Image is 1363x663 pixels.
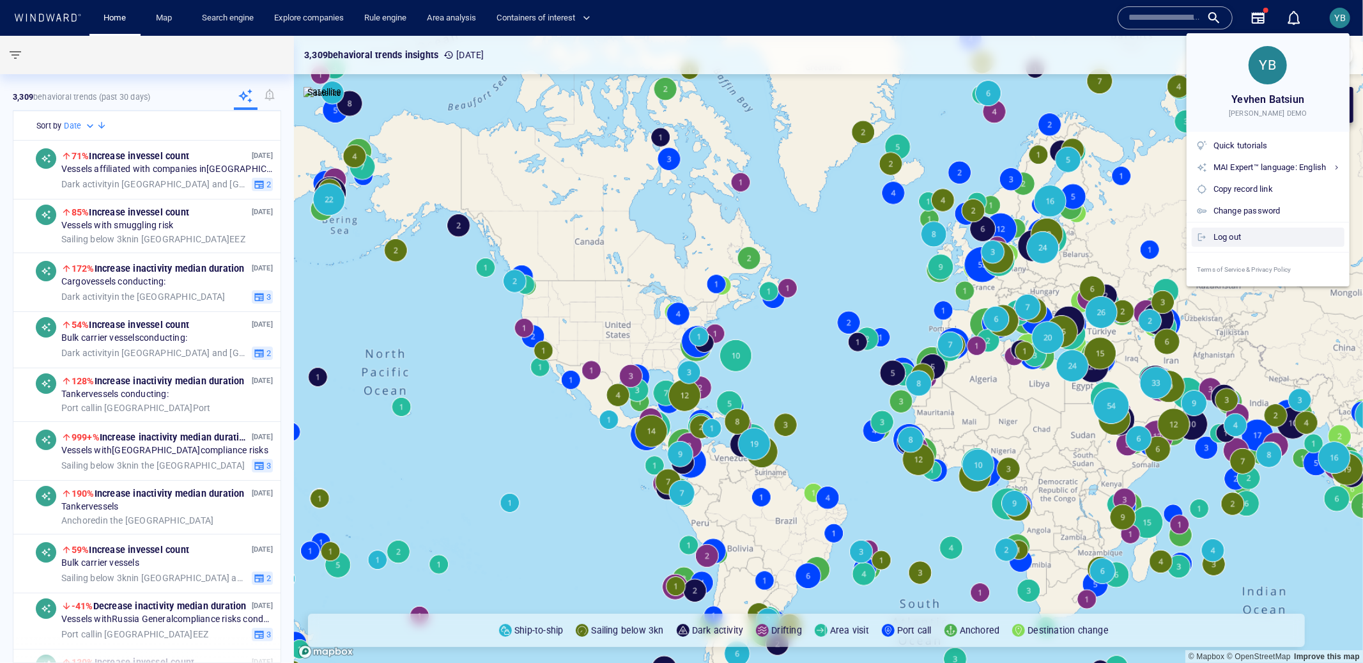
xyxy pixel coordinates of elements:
span: YB [1259,57,1277,73]
span: [PERSON_NAME] DEMO [1229,109,1307,119]
div: Quick tutorials [1213,139,1339,153]
div: Copy record link [1213,182,1339,196]
div: Change password [1213,204,1339,218]
iframe: Chat [1309,605,1353,653]
span: Yevhen Batsiun [1232,91,1305,109]
div: Log out [1213,230,1339,244]
div: MAI Expert™ language: English [1213,160,1339,175]
a: Terms of Service & Privacy Policy [1187,253,1350,286]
